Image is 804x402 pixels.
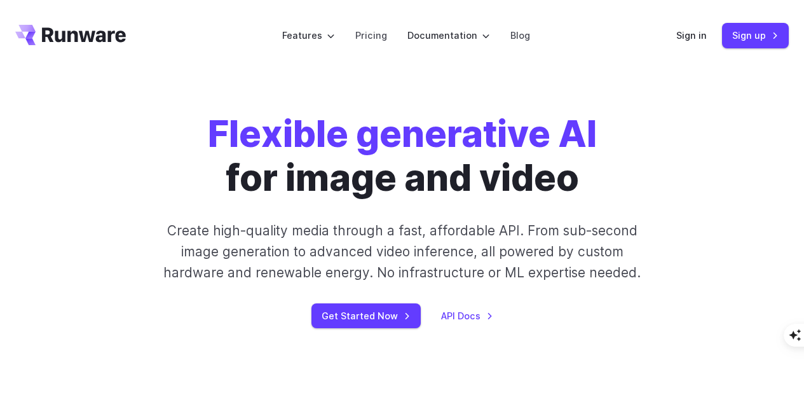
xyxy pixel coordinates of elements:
[510,28,530,43] a: Blog
[154,220,650,284] p: Create high-quality media through a fast, affordable API. From sub-second image generation to adv...
[311,303,421,328] a: Get Started Now
[441,308,493,323] a: API Docs
[355,28,387,43] a: Pricing
[676,28,707,43] a: Sign in
[282,28,335,43] label: Features
[15,25,126,45] a: Go to /
[407,28,490,43] label: Documentation
[208,112,597,200] h1: for image and video
[208,111,597,156] strong: Flexible generative AI
[722,23,789,48] a: Sign up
